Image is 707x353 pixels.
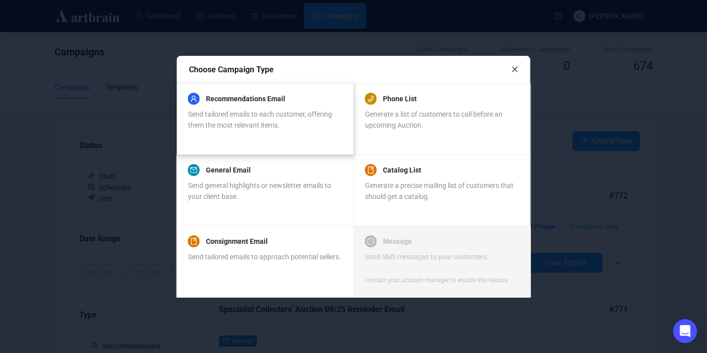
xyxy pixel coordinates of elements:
[367,238,374,245] span: message
[189,63,512,76] div: Choose Campaign Type
[190,238,197,245] span: book
[365,253,489,261] span: Send SMS messages to your customers.
[188,110,332,129] span: Send tailored emails to each customer, offering them the most relevant items.
[383,93,417,105] a: Phone List
[365,110,503,129] span: Generate a list of customers to call before an upcoming Auction.
[673,319,697,343] div: Open Intercom Messenger
[206,235,268,247] a: Consignment Email
[365,275,508,285] div: Contact your account manager to enable this feature
[190,95,197,102] span: user
[365,181,514,200] span: Generate a precise mailing list of customers that should get a catalog.
[367,167,374,174] span: book
[367,95,374,102] span: phone
[206,164,251,176] a: General Email
[206,93,285,105] a: Recommendations Email
[512,66,519,73] span: close
[188,181,331,200] span: Send general highlights or newsletter emails to your client base.
[383,164,421,176] a: Catalog List
[188,253,341,261] span: Send tailored emails to approach potential sellers.
[190,167,197,174] span: mail
[383,235,412,247] a: Message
